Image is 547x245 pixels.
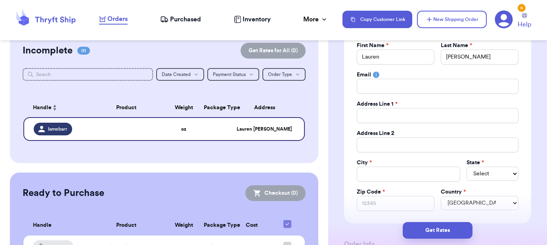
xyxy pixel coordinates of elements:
[156,68,204,81] button: Date Created
[229,215,275,236] th: Cost
[245,185,306,201] button: Checkout (0)
[357,129,394,137] label: Address Line 2
[357,188,385,196] label: Zip Code
[403,222,472,239] button: Get Rates
[107,14,128,24] span: Orders
[23,68,153,81] input: Search
[23,187,104,199] h2: Ready to Purchase
[33,104,52,112] span: Handle
[168,215,199,236] th: Weight
[52,103,58,112] button: Sort ascending
[417,11,487,28] button: New Shipping Order
[234,15,271,24] a: Inventory
[199,98,229,117] th: Package Type
[357,100,398,108] label: Address Line 1
[518,13,531,29] a: Help
[357,159,372,167] label: City
[342,11,412,28] button: Copy Customer Link
[170,15,201,24] span: Purchased
[441,42,472,49] label: Last Name
[181,127,186,131] strong: oz
[207,68,259,81] button: Payment Status
[23,44,73,57] h2: Incomplete
[168,98,199,117] th: Weight
[518,4,526,12] div: 6
[84,215,169,236] th: Product
[162,72,191,77] span: Date Created
[48,126,67,132] span: lamebarr
[268,72,292,77] span: Order Type
[213,72,246,77] span: Payment Status
[441,188,466,196] label: Country
[77,47,90,55] span: 01
[160,15,201,24] a: Purchased
[33,221,52,230] span: Handle
[518,20,531,29] span: Help
[234,126,295,132] div: Lauren [PERSON_NAME]
[262,68,306,81] button: Order Type
[199,215,229,236] th: Package Type
[495,10,513,28] a: 6
[241,43,306,59] button: Get Rates for All (0)
[357,71,371,79] label: Email
[303,15,328,24] div: More
[357,42,388,49] label: First Name
[243,15,271,24] span: Inventory
[467,159,484,167] label: State
[84,98,169,117] th: Product
[357,196,434,211] input: 12345
[229,98,305,117] th: Address
[99,14,128,25] a: Orders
